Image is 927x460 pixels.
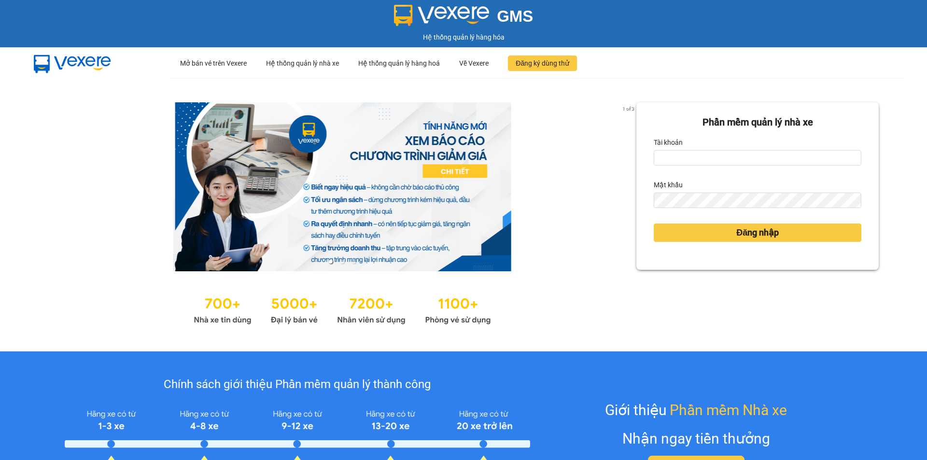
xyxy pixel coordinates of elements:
span: GMS [497,7,533,25]
img: mbUUG5Q.png [24,47,121,79]
label: Tài khoản [654,135,683,150]
div: Hệ thống quản lý hàng hóa [2,32,925,42]
li: slide item 2 [340,260,344,264]
button: next slide / item [623,102,636,271]
li: slide item 1 [329,260,333,264]
div: Mở bán vé trên Vexere [180,48,247,79]
input: Mật khẩu [654,193,861,208]
button: previous slide / item [48,102,62,271]
div: Hệ thống quản lý hàng hoá [358,48,440,79]
button: Đăng ký dùng thử [508,56,577,71]
li: slide item 3 [352,260,356,264]
span: Đăng nhập [736,226,779,239]
div: Chính sách giới thiệu Phần mềm quản lý thành công [65,376,530,394]
div: Nhận ngay tiền thưởng [622,427,770,450]
div: Hệ thống quản lý nhà xe [266,48,339,79]
label: Mật khẩu [654,177,683,193]
img: logo 2 [394,5,490,26]
button: Đăng nhập [654,223,861,242]
input: Tài khoản [654,150,861,166]
div: Giới thiệu [605,399,787,421]
p: 1 of 3 [619,102,636,115]
span: Phần mềm Nhà xe [670,399,787,421]
img: Statistics.png [194,291,491,327]
span: Đăng ký dùng thử [516,58,569,69]
div: Phần mềm quản lý nhà xe [654,115,861,130]
a: GMS [394,14,534,22]
div: Về Vexere [459,48,489,79]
